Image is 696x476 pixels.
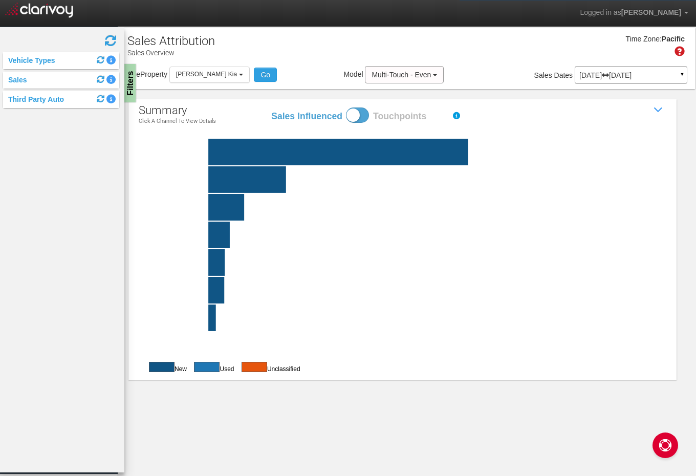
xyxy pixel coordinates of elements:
[554,71,573,79] span: Dates
[189,361,234,374] div: Used
[164,222,691,248] rect: other|1.3705183705183706|0.02702702702702703|0
[242,362,267,372] button: Used
[580,8,621,16] span: Logged in as
[534,71,552,79] span: Sales
[271,110,342,123] label: Sales Influenced
[621,8,681,16] span: [PERSON_NAME]
[123,64,136,102] div: Filters
[127,45,215,58] p: Sales Overview
[144,361,187,374] div: New
[622,34,662,45] div: Time Zone:
[365,66,444,83] button: Multi-Touch - Even
[651,102,666,118] i: Show / Hide Sales Attribution Chart
[373,110,445,123] label: Touchpoints
[372,71,431,79] span: Multi-Touch - Even
[139,104,187,117] span: summary
[169,67,250,82] button: [PERSON_NAME] Kia
[164,166,691,193] rect: website tools|5.012478098707607|1.150194182452247|0
[139,118,216,124] p: Click a channel to view details
[254,68,277,82] button: Go
[572,1,696,25] a: Logged in as[PERSON_NAME]
[662,34,685,45] div: Pacific
[194,362,220,372] button: Used
[579,72,683,79] p: [DATE] [DATE]
[164,305,691,331] rect: tier one|0.47619047619047616|0|0
[149,362,175,372] button: New
[678,69,687,85] a: ▼
[164,249,691,276] rect: direct|1.0620571338425335|0.15222575516693163|0
[164,277,691,304] rect: paid search|1.0397435897435898|0.08333333333333333|0
[164,194,691,221] rect: organic search|2.321208031965522|0|0
[176,71,237,78] span: [PERSON_NAME] Kia
[236,361,300,374] div: Unclassified
[127,34,215,48] h1: Sales Attribution
[164,139,691,165] rect: third party auto|16.796751667452952|9.58721970202046|0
